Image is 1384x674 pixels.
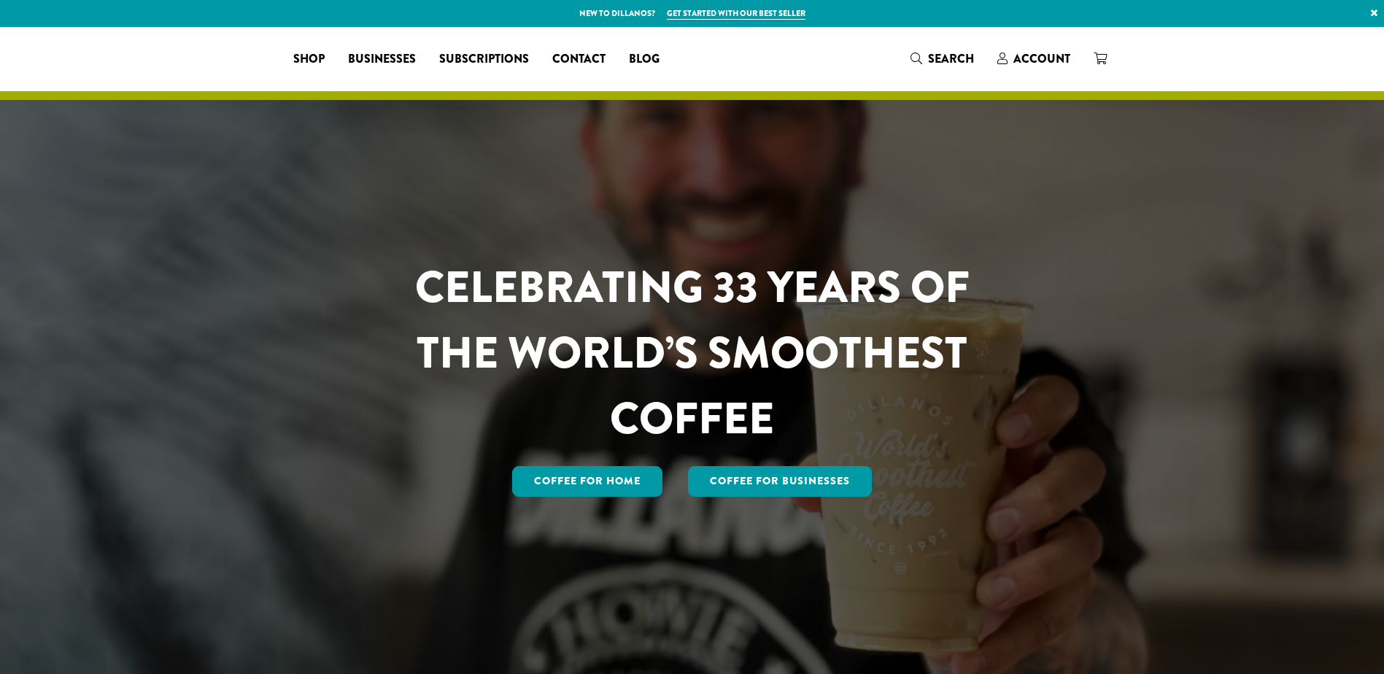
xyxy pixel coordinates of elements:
a: Coffee For Businesses [688,466,872,497]
h1: CELEBRATING 33 YEARS OF THE WORLD’S SMOOTHEST COFFEE [372,255,1013,452]
span: Account [1013,50,1070,67]
span: Contact [552,50,606,69]
a: Coffee for Home [512,466,662,497]
span: Search [928,50,974,67]
span: Blog [629,50,660,69]
span: Shop [293,50,325,69]
span: Subscriptions [439,50,529,69]
a: Shop [282,47,336,71]
a: Search [899,47,986,71]
span: Businesses [348,50,416,69]
a: Get started with our best seller [667,7,805,20]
